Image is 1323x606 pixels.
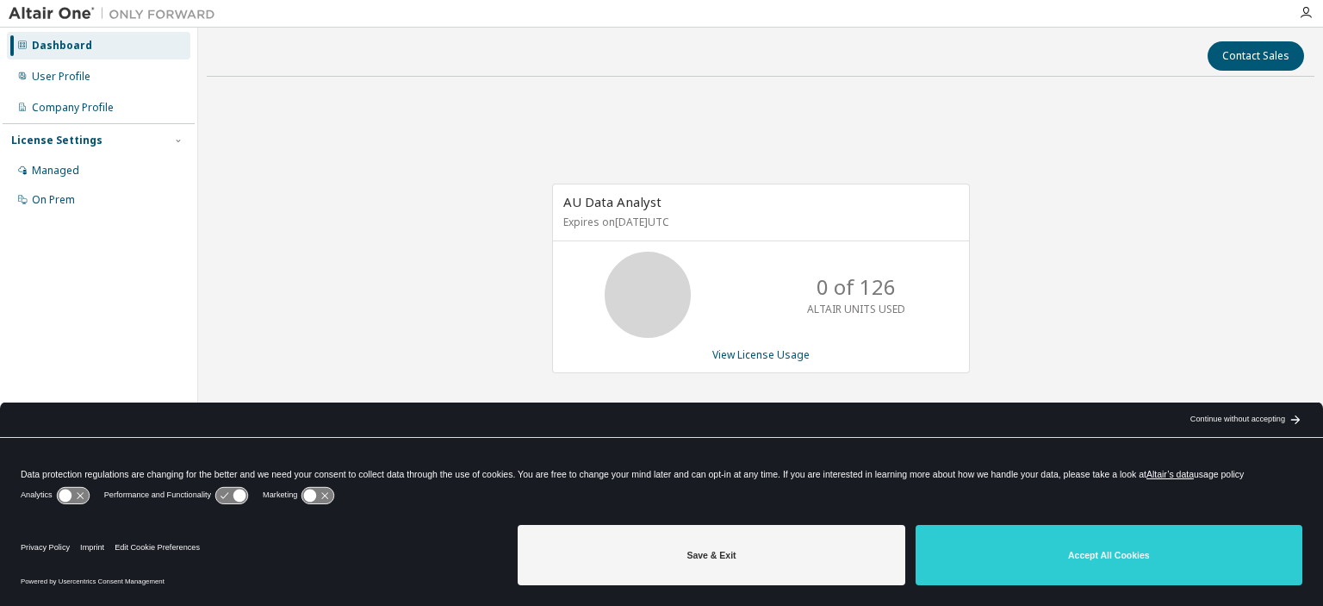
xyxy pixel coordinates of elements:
p: Expires on [DATE] UTC [563,215,954,229]
span: AU Data Analyst [563,193,661,210]
div: User Profile [32,70,90,84]
a: View License Usage [712,347,810,362]
div: Managed [32,164,79,178]
p: ALTAIR UNITS USED [807,302,905,316]
div: Company Profile [32,101,114,115]
div: On Prem [32,193,75,207]
button: Contact Sales [1208,41,1304,71]
img: Altair One [9,5,224,22]
div: License Settings [11,134,102,147]
div: Dashboard [32,39,92,53]
p: 0 of 126 [817,272,896,302]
